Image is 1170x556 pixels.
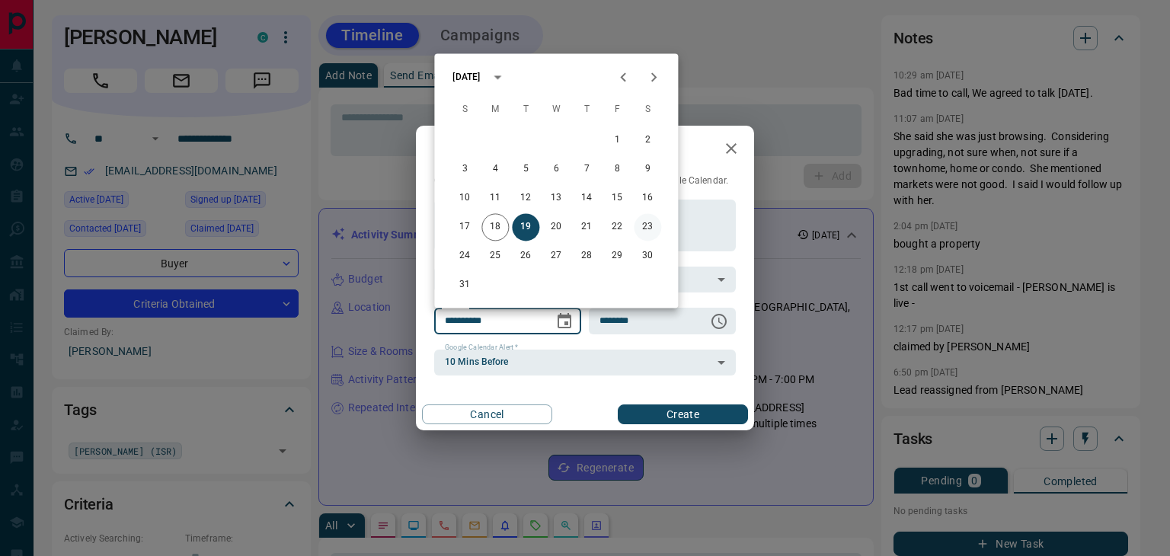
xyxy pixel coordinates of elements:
[603,155,631,183] button: 8
[634,242,661,270] button: 30
[603,213,631,241] button: 22
[573,242,600,270] button: 28
[603,94,631,125] span: Friday
[451,155,478,183] button: 3
[512,242,539,270] button: 26
[542,155,570,183] button: 6
[481,155,509,183] button: 4
[481,184,509,212] button: 11
[704,306,734,337] button: Choose time, selected time is 6:00 AM
[573,213,600,241] button: 21
[481,242,509,270] button: 25
[618,404,748,424] button: Create
[452,70,480,84] div: [DATE]
[573,155,600,183] button: 7
[573,94,600,125] span: Thursday
[608,62,638,92] button: Previous month
[634,184,661,212] button: 16
[573,184,600,212] button: 14
[481,213,509,241] button: 18
[451,94,478,125] span: Sunday
[603,242,631,270] button: 29
[451,213,478,241] button: 17
[451,242,478,270] button: 24
[634,126,661,154] button: 2
[603,184,631,212] button: 15
[634,94,661,125] span: Saturday
[549,306,580,337] button: Choose date, selected date is Aug 19, 2025
[484,64,510,90] button: calendar view is open, switch to year view
[451,271,478,299] button: 31
[445,343,518,353] label: Google Calendar Alert
[512,94,539,125] span: Tuesday
[451,184,478,212] button: 10
[416,126,519,174] h2: New Task
[481,94,509,125] span: Monday
[603,126,631,154] button: 1
[542,184,570,212] button: 13
[634,155,661,183] button: 9
[512,155,539,183] button: 5
[512,184,539,212] button: 12
[542,94,570,125] span: Wednesday
[542,242,570,270] button: 27
[434,350,736,375] div: 10 Mins Before
[638,62,669,92] button: Next month
[422,404,552,424] button: Cancel
[542,213,570,241] button: 20
[634,213,661,241] button: 23
[512,213,539,241] button: 19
